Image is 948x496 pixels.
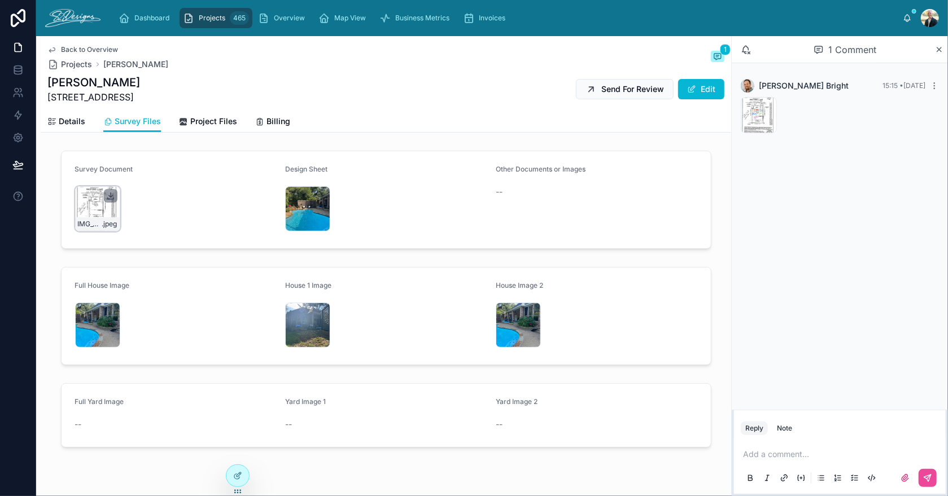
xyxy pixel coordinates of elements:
[601,84,664,95] span: Send For Review
[334,14,366,23] span: Map View
[496,165,586,173] span: Other Documents or Images
[255,8,313,28] a: Overview
[315,8,374,28] a: Map View
[576,79,674,99] button: Send For Review
[720,44,731,55] span: 1
[47,74,140,90] h1: [PERSON_NAME]
[395,14,449,23] span: Business Metrics
[479,14,505,23] span: Invoices
[285,281,331,289] span: House 1 Image
[47,90,140,104] span: [STREET_ADDRESS]
[61,45,118,54] span: Back to Overview
[47,59,92,70] a: Projects
[199,14,225,23] span: Projects
[179,111,237,134] a: Project Files
[47,45,118,54] a: Back to Overview
[255,111,290,134] a: Billing
[828,43,876,56] span: 1 Comment
[134,14,169,23] span: Dashboard
[711,51,724,64] button: 1
[75,419,82,430] span: --
[110,6,903,30] div: scrollable content
[103,59,168,70] a: [PERSON_NAME]
[45,9,101,27] img: App logo
[883,81,925,90] span: 15:15 • [DATE]
[190,116,237,127] span: Project Files
[75,397,124,406] span: Full Yard Image
[75,281,130,289] span: Full House Image
[759,80,849,91] span: [PERSON_NAME] Bright
[376,8,457,28] a: Business Metrics
[496,419,503,430] span: --
[460,8,513,28] a: Invoices
[61,59,92,70] span: Projects
[678,79,724,99] button: Edit
[75,165,133,173] span: Survey Document
[496,397,538,406] span: Yard Image 2
[59,116,85,127] span: Details
[180,8,252,28] a: Projects465
[772,422,797,435] button: Note
[267,116,290,127] span: Billing
[777,424,792,433] div: Note
[274,14,305,23] span: Overview
[115,8,177,28] a: Dashboard
[230,11,249,25] div: 465
[285,397,326,406] span: Yard Image 1
[47,111,85,134] a: Details
[102,220,117,229] span: .jpeg
[115,116,161,127] span: Survey Files
[103,111,161,133] a: Survey Files
[496,186,503,197] span: --
[285,419,292,430] span: --
[78,220,102,229] span: IMG_3456
[741,422,768,435] button: Reply
[285,165,327,173] span: Design Sheet
[496,281,543,289] span: House Image 2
